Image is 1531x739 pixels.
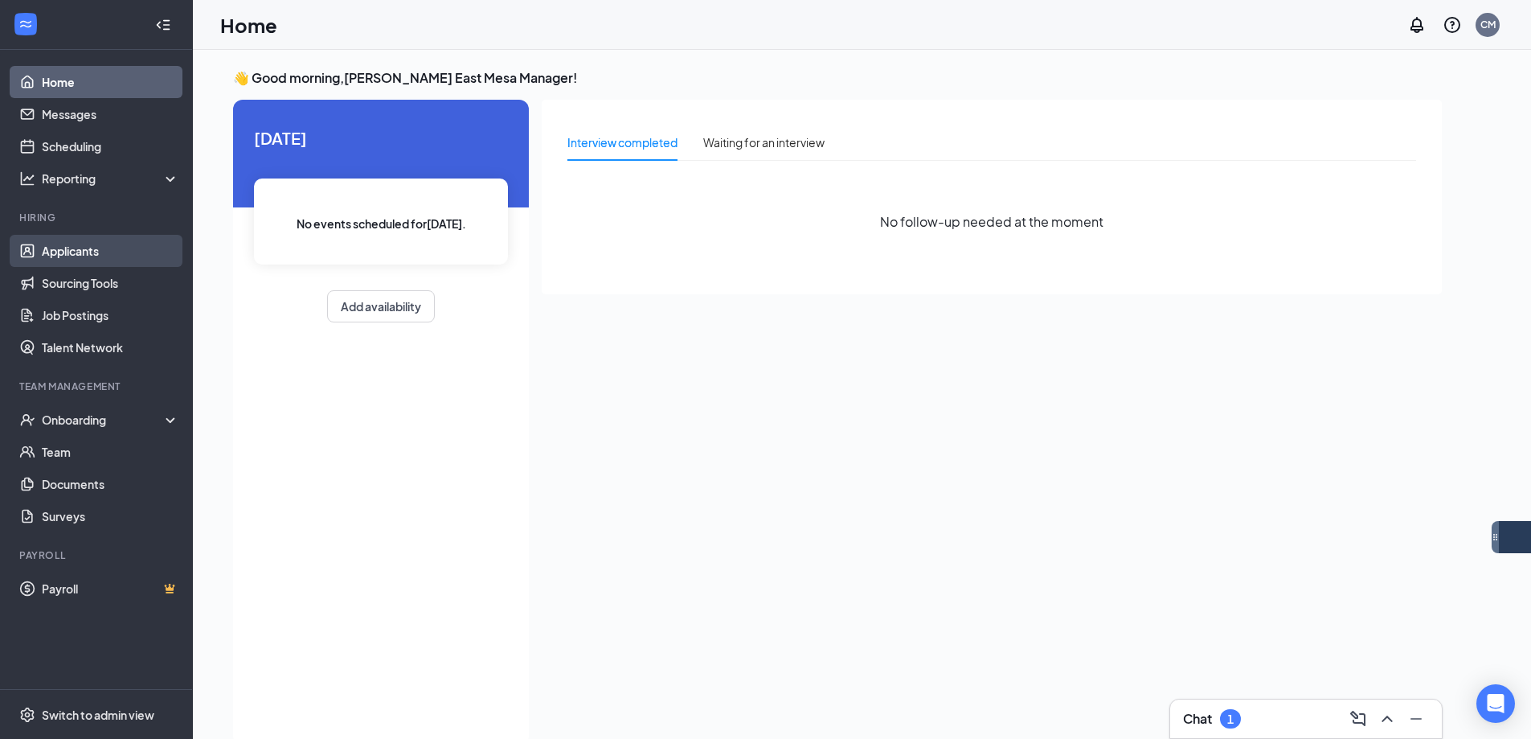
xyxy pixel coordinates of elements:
div: Onboarding [42,412,166,428]
h3: 👋 Good morning, [PERSON_NAME] East Mesa Manager ! [233,69,1442,87]
svg: WorkstreamLogo [18,16,34,32]
button: Add availability [327,290,435,322]
svg: UserCheck [19,412,35,428]
button: ComposeMessage [1345,706,1371,732]
button: ChevronUp [1374,706,1400,732]
div: Payroll [19,548,176,562]
a: Surveys [42,500,179,532]
div: Team Management [19,380,176,393]
a: Scheduling [42,130,179,162]
span: [DATE] [254,125,508,150]
a: Sourcing Tools [42,267,179,299]
svg: Settings [19,707,35,723]
div: CM [1480,18,1496,31]
div: Reporting [42,170,180,187]
div: Waiting for an interview [703,133,825,151]
button: Minimize [1403,706,1429,732]
a: Talent Network [42,331,179,363]
svg: Notifications [1407,15,1427,35]
svg: Collapse [155,17,171,33]
h3: Chat [1183,710,1212,728]
a: Documents [42,468,179,500]
a: Applicants [42,235,179,267]
svg: ChevronUp [1377,709,1397,729]
a: PayrollCrown [42,573,179,605]
svg: QuestionInfo [1443,15,1462,35]
h1: Home [220,11,277,39]
div: Hiring [19,211,176,224]
svg: Analysis [19,170,35,187]
svg: Minimize [1406,709,1426,729]
a: Job Postings [42,299,179,331]
a: Team [42,436,179,468]
span: No follow-up needed at the moment [880,211,1103,232]
a: Messages [42,98,179,130]
div: Open Intercom Messenger [1476,684,1515,723]
svg: ComposeMessage [1349,709,1368,729]
a: Home [42,66,179,98]
div: Interview completed [567,133,677,151]
div: 1 [1227,712,1234,726]
div: Switch to admin view [42,707,154,723]
span: No events scheduled for [DATE] . [297,215,466,232]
